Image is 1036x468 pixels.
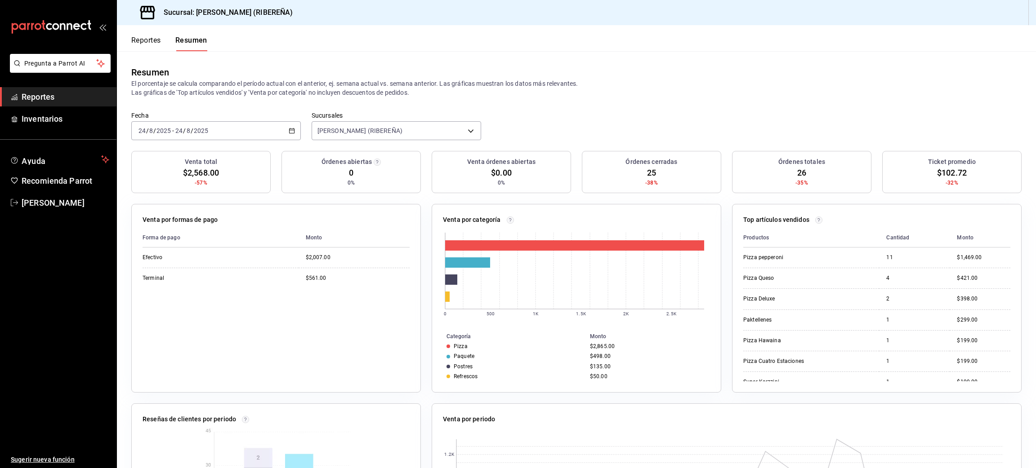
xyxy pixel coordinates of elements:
[957,274,1010,282] div: $421.00
[131,36,161,51] button: Reportes
[322,157,372,167] h3: Órdenes abiertas
[946,179,958,187] span: -32%
[22,154,98,165] span: Ayuda
[6,65,111,75] a: Pregunta a Parrot AI
[10,54,111,73] button: Pregunta a Parrot AI
[312,112,481,119] label: Sucursales
[299,228,410,247] th: Monto
[950,228,1010,247] th: Monto
[886,316,942,324] div: 1
[743,274,833,282] div: Pizza Queso
[432,331,586,341] th: Categoría
[444,452,454,457] text: 1.2K
[24,59,97,68] span: Pregunta a Parrot AI
[928,157,976,167] h3: Ticket promedio
[957,295,1010,303] div: $398.00
[937,167,967,179] span: $102.72
[666,311,676,316] text: 2.5K
[957,337,1010,344] div: $199.00
[185,157,217,167] h3: Venta total
[306,274,410,282] div: $561.00
[99,23,106,31] button: open_drawer_menu
[172,127,174,134] span: -
[886,378,942,386] div: 1
[143,228,299,247] th: Forma de pago
[138,127,146,134] input: --
[491,167,512,179] span: $0.00
[576,311,586,316] text: 1.5K
[143,274,232,282] div: Terminal
[625,157,677,167] h3: Órdenes cerradas
[743,316,833,324] div: Paktellenes
[444,311,447,316] text: 0
[183,167,219,179] span: $2,568.00
[957,378,1010,386] div: $199.00
[743,337,833,344] div: Pizza Hawaina
[743,295,833,303] div: Pizza Deluxe
[153,127,156,134] span: /
[156,7,293,18] h3: Sucursal: [PERSON_NAME] (RIBEREÑA)
[645,179,658,187] span: -38%
[647,167,656,179] span: 25
[886,295,942,303] div: 2
[778,157,825,167] h3: Órdenes totales
[143,415,236,424] p: Reseñas de clientes por periodo
[454,363,473,370] div: Postres
[957,316,1010,324] div: $299.00
[306,254,410,261] div: $2,007.00
[797,167,806,179] span: 26
[623,311,629,316] text: 2K
[586,331,721,341] th: Monto
[22,175,109,187] span: Recomienda Parrot
[886,274,942,282] div: 4
[183,127,186,134] span: /
[590,373,706,380] div: $50.00
[186,127,191,134] input: --
[743,358,833,365] div: Pizza Cuatro Estaciones
[886,337,942,344] div: 1
[131,79,1022,97] p: El porcentaje se calcula comparando el período actual con el anterior, ej. semana actual vs. sema...
[22,197,109,209] span: [PERSON_NAME]
[743,228,879,247] th: Productos
[454,353,474,359] div: Paquete
[317,126,402,135] span: [PERSON_NAME] (RIBEREÑA)
[191,127,193,134] span: /
[487,311,495,316] text: 500
[143,254,232,261] div: Efectivo
[467,157,536,167] h3: Venta órdenes abiertas
[454,343,468,349] div: Pizza
[957,358,1010,365] div: $199.00
[795,179,808,187] span: -35%
[590,363,706,370] div: $135.00
[590,353,706,359] div: $498.00
[131,36,207,51] div: navigation tabs
[11,455,109,464] span: Sugerir nueva función
[590,343,706,349] div: $2,865.00
[348,179,355,187] span: 0%
[131,112,301,119] label: Fecha
[149,127,153,134] input: --
[193,127,209,134] input: ----
[349,167,353,179] span: 0
[533,311,539,316] text: 1K
[743,254,833,261] div: Pizza pepperoni
[454,373,478,380] div: Refrescos
[743,378,833,386] div: Super Karzzini
[743,215,809,225] p: Top artículos vendidos
[195,179,207,187] span: -57%
[146,127,149,134] span: /
[131,66,169,79] div: Resumen
[175,127,183,134] input: --
[886,358,942,365] div: 1
[957,254,1010,261] div: $1,469.00
[443,415,495,424] p: Venta por periodo
[175,36,207,51] button: Resumen
[879,228,950,247] th: Cantidad
[498,179,505,187] span: 0%
[156,127,171,134] input: ----
[22,91,109,103] span: Reportes
[143,215,218,225] p: Venta por formas de pago
[886,254,942,261] div: 11
[443,215,501,225] p: Venta por categoría
[22,113,109,125] span: Inventarios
